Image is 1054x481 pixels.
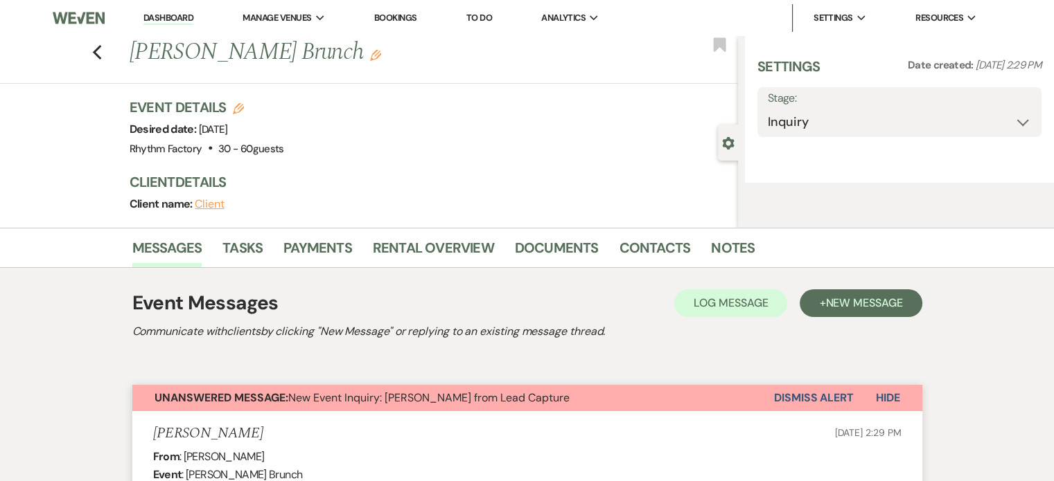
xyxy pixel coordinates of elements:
a: Notes [711,237,755,267]
a: To Do [466,12,492,24]
img: Weven Logo [53,3,105,33]
span: New Message [825,296,902,310]
a: Bookings [374,12,417,24]
b: From [153,449,179,464]
a: Rental Overview [373,237,494,267]
button: Edit [370,48,381,61]
span: Manage Venues [243,11,311,25]
span: Hide [876,390,900,405]
h5: [PERSON_NAME] [153,425,263,442]
span: New Event Inquiry: [PERSON_NAME] from Lead Capture [155,390,570,405]
span: 30 - 60 guests [218,142,284,156]
button: +New Message [800,289,922,317]
span: [DATE] 2:29 PM [834,426,901,439]
button: Close lead details [722,136,735,149]
span: Log Message [694,296,768,310]
h3: Client Details [130,172,724,192]
span: Settings [814,11,853,25]
h1: [PERSON_NAME] Brunch [130,36,611,69]
span: [DATE] 2:29 PM [976,58,1042,72]
button: Hide [854,385,922,411]
label: Stage: [768,89,1031,109]
span: [DATE] [199,122,228,136]
a: Dashboard [143,12,193,25]
button: Log Message [674,289,787,317]
h3: Settings [757,57,820,87]
span: Desired date: [130,122,199,136]
span: Rhythm Factory [130,142,202,156]
h1: Event Messages [132,289,279,318]
h2: Communicate with clients by clicking "New Message" or replying to an existing message thread. [132,323,922,340]
span: Resources [915,11,963,25]
span: Analytics [541,11,586,25]
a: Documents [515,237,599,267]
h3: Event Details [130,98,284,117]
button: Dismiss Alert [774,385,854,411]
button: Client [195,199,225,210]
span: Date created: [908,58,976,72]
a: Payments [283,237,352,267]
span: Client name: [130,197,195,211]
button: Unanswered Message:New Event Inquiry: [PERSON_NAME] from Lead Capture [132,385,774,411]
a: Tasks [222,237,263,267]
strong: Unanswered Message: [155,390,288,405]
a: Messages [132,237,202,267]
a: Contacts [620,237,691,267]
